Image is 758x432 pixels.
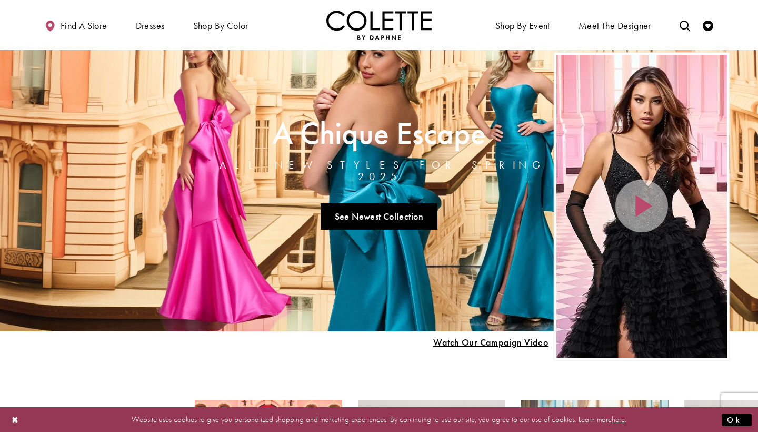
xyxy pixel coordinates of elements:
[204,199,554,234] ul: Slider Links
[433,337,548,348] span: Play Slide #15 Video
[193,21,248,31] span: Shop by color
[495,21,550,31] span: Shop By Event
[700,11,716,40] a: Check Wishlist
[326,11,432,40] a: Visit Home Page
[191,11,251,40] span: Shop by color
[42,11,109,40] a: Find a store
[612,414,625,425] a: here
[493,11,553,40] span: Shop By Event
[722,413,752,426] button: Submit Dialog
[321,203,437,230] a: See Newest Collection A Chique Escape All New Styles For Spring 2025
[326,11,432,40] img: Colette by Daphne
[677,11,693,40] a: Toggle search
[61,21,107,31] span: Find a store
[576,11,654,40] a: Meet the designer
[579,21,651,31] span: Meet the designer
[136,21,165,31] span: Dresses
[133,11,167,40] span: Dresses
[6,410,24,429] button: Close Dialog
[76,413,682,427] p: Website uses cookies to give you personalized shopping and marketing experiences. By continuing t...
